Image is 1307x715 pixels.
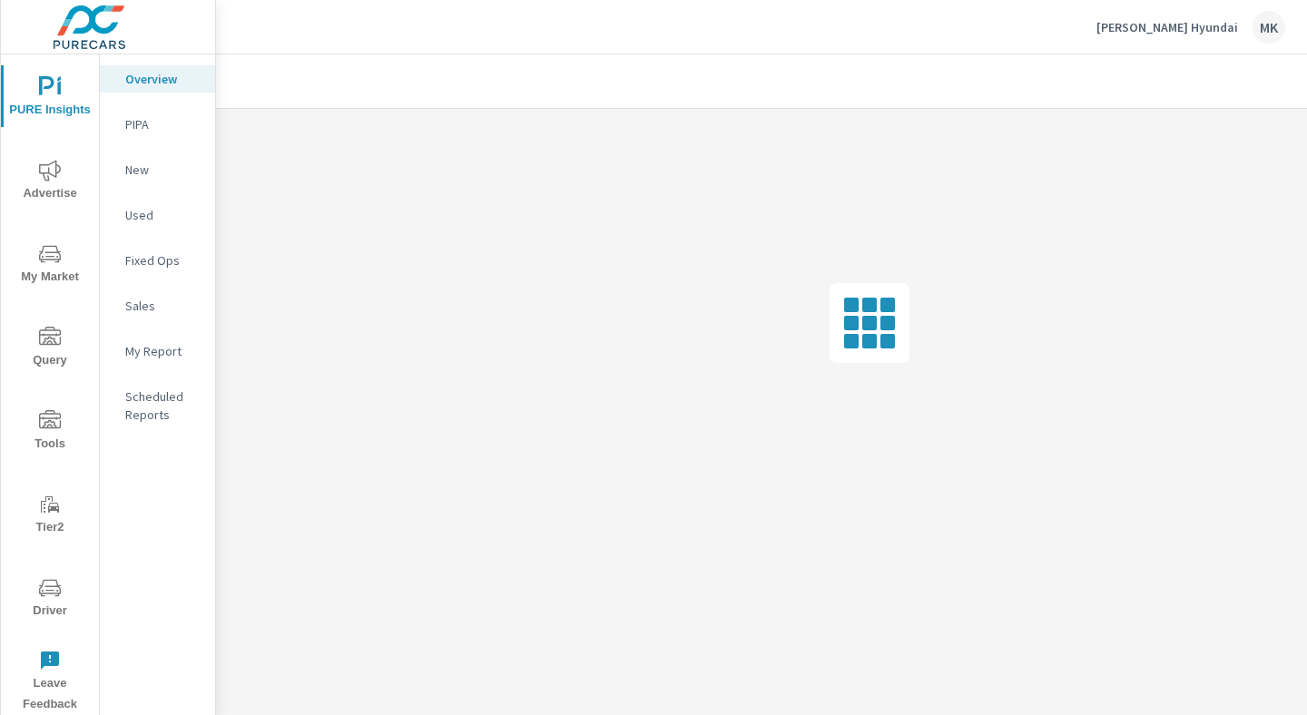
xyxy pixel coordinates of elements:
[6,160,93,204] span: Advertise
[100,292,215,319] div: Sales
[6,76,93,121] span: PURE Insights
[100,156,215,183] div: New
[125,161,201,179] p: New
[6,650,93,715] span: Leave Feedback
[125,206,201,224] p: Used
[6,327,93,371] span: Query
[125,387,201,424] p: Scheduled Reports
[100,383,215,428] div: Scheduled Reports
[100,111,215,138] div: PIPA
[125,297,201,315] p: Sales
[6,410,93,455] span: Tools
[125,342,201,360] p: My Report
[125,70,201,88] p: Overview
[100,65,215,93] div: Overview
[125,251,201,269] p: Fixed Ops
[100,201,215,229] div: Used
[6,494,93,538] span: Tier2
[1096,19,1238,35] p: [PERSON_NAME] Hyundai
[100,247,215,274] div: Fixed Ops
[125,115,201,133] p: PIPA
[6,577,93,622] span: Driver
[100,338,215,365] div: My Report
[1253,11,1285,44] div: MK
[6,243,93,288] span: My Market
